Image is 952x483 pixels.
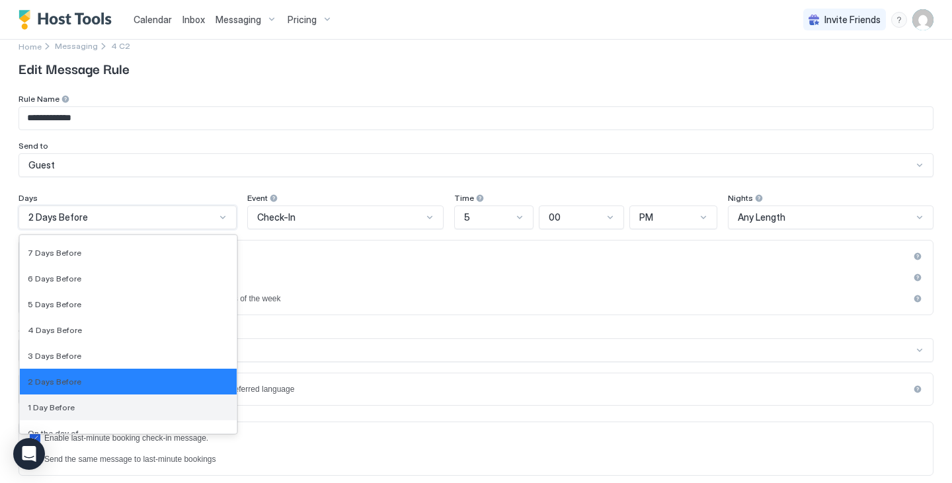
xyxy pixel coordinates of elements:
[454,193,474,203] span: Time
[216,14,261,26] span: Messaging
[30,433,922,443] div: lastMinuteMessageEnabled
[44,385,909,394] div: Send a different message depending on the guest's preferred language
[19,39,42,53] a: Home
[134,13,172,26] a: Calendar
[288,14,317,26] span: Pricing
[912,9,933,30] div: User profile
[28,402,75,412] span: 1 Day Before
[28,159,55,171] span: Guest
[28,211,88,223] span: 2 Days Before
[19,107,933,130] input: Input Field
[30,293,922,304] div: isLimited
[28,325,82,335] span: 4 Days Before
[28,377,81,387] span: 2 Days Before
[28,351,81,361] span: 3 Days Before
[891,12,907,28] div: menu
[728,193,753,203] span: Nights
[44,455,922,464] div: Send the same message to last-minute bookings
[30,384,922,394] div: languagesEnabled
[134,14,172,25] span: Calendar
[19,42,42,52] span: Home
[464,211,470,223] span: 5
[549,211,561,223] span: 00
[19,58,933,78] span: Edit Message Rule
[30,251,922,262] div: afterReservation
[639,211,653,223] span: PM
[111,41,130,51] span: Breadcrumb
[182,13,205,26] a: Inbox
[28,248,81,258] span: 7 Days Before
[44,433,922,443] div: Enable last-minute booking check-in message.
[257,211,296,223] span: Check-In
[19,10,118,30] a: Host Tools Logo
[28,299,81,309] span: 5 Days Before
[44,294,909,303] div: Only send if check-in or check-out fall on selected days of the week
[247,193,268,203] span: Event
[182,14,205,25] span: Inbox
[738,211,785,223] span: Any Length
[55,41,98,51] div: Breadcrumb
[824,14,881,26] span: Invite Friends
[19,94,59,104] span: Rule Name
[19,326,54,336] span: Channels
[55,41,98,51] span: Messaging
[19,141,48,151] span: Send to
[44,252,909,261] div: Only send if there is availability after the reservation
[30,454,922,464] div: lastMinuteMessageIsTheSame
[28,428,79,438] span: On the day of
[30,272,922,283] div: beforeReservation
[28,274,81,283] span: 6 Days Before
[13,438,45,470] div: Open Intercom Messenger
[44,273,909,282] div: Only send if there is availability before the reservation
[19,39,42,53] div: Breadcrumb
[27,344,914,356] div: Select channel
[19,193,38,203] span: Days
